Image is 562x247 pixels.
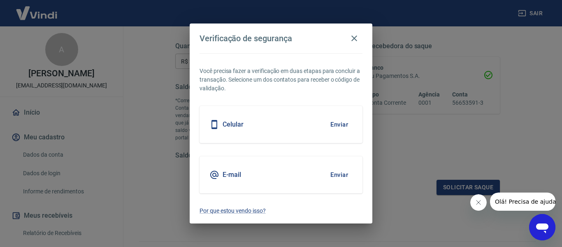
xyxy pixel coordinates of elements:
iframe: Mensagem da empresa [490,193,555,211]
h5: E-mail [223,171,241,179]
iframe: Botão para abrir a janela de mensagens [529,214,555,240]
span: Olá! Precisa de ajuda? [5,6,69,12]
iframe: Fechar mensagem [470,194,487,211]
h4: Verificação de segurança [200,33,292,43]
p: Você precisa fazer a verificação em duas etapas para concluir a transação. Selecione um dos conta... [200,67,362,93]
button: Enviar [326,116,353,133]
button: Enviar [326,166,353,183]
a: Por que estou vendo isso? [200,207,362,215]
h5: Celular [223,120,244,129]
